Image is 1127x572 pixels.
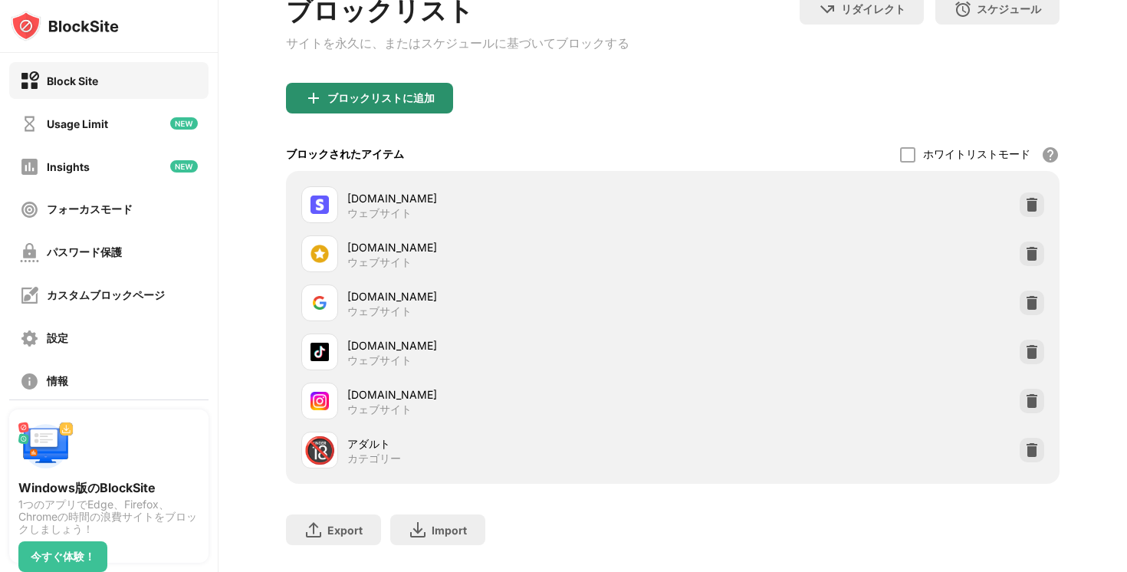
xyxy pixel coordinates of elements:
[20,243,39,262] img: password-protection-off.svg
[347,452,401,465] div: カテゴリー
[310,245,329,263] img: favicons
[347,337,672,353] div: [DOMAIN_NAME]
[47,331,68,346] div: 設定
[170,117,198,130] img: new-icon.svg
[47,74,98,87] div: Block Site
[347,190,672,206] div: [DOMAIN_NAME]
[170,160,198,173] img: new-icon.svg
[31,551,95,563] div: 今すぐ体験！
[923,147,1030,162] div: ホワイトリストモード
[20,157,39,176] img: insights-off.svg
[327,524,363,537] div: Export
[47,202,133,217] div: フォーカスモード
[347,386,672,403] div: [DOMAIN_NAME]
[347,288,672,304] div: [DOMAIN_NAME]
[347,304,412,318] div: ウェブサイト
[47,288,165,303] div: カスタムブロックページ
[347,255,412,269] div: ウェブサイト
[841,2,905,17] div: リダイレクト
[347,436,672,452] div: アダルト
[18,498,199,535] div: 1つのアプリでEdge、Firefox、Chromeの時間の浪費サイトをブロックしましょう！
[327,92,435,104] div: ブロックリストに追加
[20,329,39,348] img: settings-off.svg
[47,160,90,173] div: Insights
[310,196,329,214] img: favicons
[47,117,108,130] div: Usage Limit
[310,294,329,312] img: favicons
[11,11,119,41] img: logo-blocksite.svg
[347,353,412,367] div: ウェブサイト
[20,200,39,219] img: focus-off.svg
[310,392,329,410] img: favicons
[18,419,74,474] img: push-desktop.svg
[286,35,629,52] div: サイトを永久に、またはスケジュールに基づいてブロックする
[20,286,39,305] img: customize-block-page-off.svg
[47,245,122,260] div: パスワード保護
[977,2,1041,17] div: スケジュール
[310,343,329,361] img: favicons
[432,524,467,537] div: Import
[20,114,39,133] img: time-usage-off.svg
[20,71,39,90] img: block-on.svg
[286,147,404,162] div: ブロックされたアイテム
[47,374,68,389] div: 情報
[304,435,336,466] div: 🔞
[347,239,672,255] div: [DOMAIN_NAME]
[20,372,39,391] img: about-off.svg
[18,480,199,495] div: Windows版のBlockSite
[347,403,412,416] div: ウェブサイト
[347,206,412,220] div: ウェブサイト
